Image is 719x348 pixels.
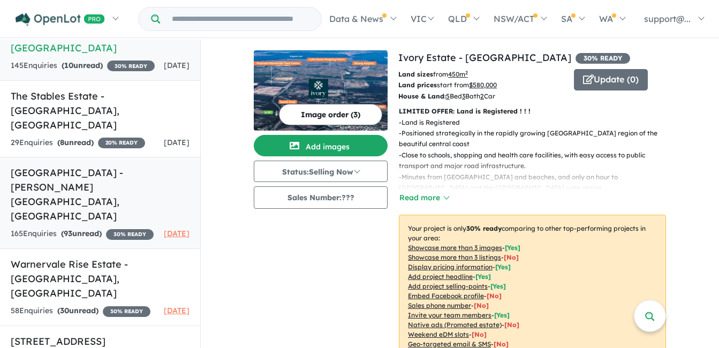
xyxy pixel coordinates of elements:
[106,229,154,240] span: 30 % READY
[11,257,190,300] h5: Warnervale Rise Estate - [GEOGRAPHIC_DATA] , [GEOGRAPHIC_DATA]
[164,138,190,147] span: [DATE]
[398,91,566,102] p: Bed Bath Car
[408,282,488,290] u: Add project selling-points
[408,244,502,252] u: Showcase more than 3 images
[504,321,519,329] span: [No]
[408,292,484,300] u: Embed Facebook profile
[408,340,491,348] u: Geo-targeted email & SMS
[494,311,510,319] span: [ Yes ]
[398,69,566,80] p: from
[398,51,571,64] a: Ivory Estate - [GEOGRAPHIC_DATA]
[574,69,648,90] button: Update (0)
[399,128,675,150] p: - Positioned strategically in the rapidly growing [GEOGRAPHIC_DATA] region of the beautiful centr...
[16,13,105,26] img: Openlot PRO Logo White
[398,80,566,90] p: start from
[465,70,468,75] sup: 2
[254,135,388,156] button: Add images
[408,330,469,338] u: Weekend eDM slots
[399,150,675,172] p: - Close to schools, shopping and health care facilities, with easy access to public transport and...
[490,282,506,290] span: [ Yes ]
[57,138,94,147] strong: ( unread)
[448,70,468,78] u: 450 m
[11,59,155,72] div: 145 Enquir ies
[164,306,190,315] span: [DATE]
[11,89,190,132] h5: The Stables Estate - [GEOGRAPHIC_DATA] , [GEOGRAPHIC_DATA]
[505,244,520,252] span: [ Yes ]
[466,224,502,232] b: 30 % ready
[487,292,502,300] span: [ No ]
[462,92,465,100] u: 3
[11,165,190,223] h5: [GEOGRAPHIC_DATA] - [PERSON_NAME][GEOGRAPHIC_DATA] , [GEOGRAPHIC_DATA]
[107,60,155,71] span: 30 % READY
[11,228,154,240] div: 165 Enquir ies
[480,92,484,100] u: 2
[576,53,630,64] span: 30 % READY
[11,305,150,317] div: 58 Enquir ies
[64,229,72,238] span: 93
[279,104,382,125] button: Image order (3)
[254,161,388,182] button: Status:Selling Now
[472,330,487,338] span: [No]
[446,92,450,100] u: 5
[254,50,388,131] img: Ivory Estate - Warnervale
[62,60,103,70] strong: ( unread)
[408,311,491,319] u: Invite your team members
[469,81,497,89] u: $ 580,000
[399,106,666,117] p: LIMITED OFFER: Land is Registered ! ! !
[495,263,511,271] span: [ Yes ]
[57,306,99,315] strong: ( unread)
[408,301,471,309] u: Sales phone number
[408,263,493,271] u: Display pricing information
[399,172,675,194] p: - Minutes from [GEOGRAPHIC_DATA] and beaches, and only an hour to [GEOGRAPHIC_DATA] and the [GEOG...
[475,273,491,281] span: [ Yes ]
[103,306,150,317] span: 30 % READY
[474,301,489,309] span: [ No ]
[98,138,145,148] span: 20 % READY
[11,26,190,55] h5: Ivory Estate - [GEOGRAPHIC_DATA] , [GEOGRAPHIC_DATA]
[164,60,190,70] span: [DATE]
[398,92,446,100] b: House & Land:
[398,70,433,78] b: Land sizes
[60,138,64,147] span: 8
[644,13,691,24] span: support@...
[408,321,502,329] u: Native ads (Promoted estate)
[408,253,501,261] u: Showcase more than 3 listings
[64,60,73,70] span: 10
[398,81,437,89] b: Land prices
[162,7,319,31] input: Try estate name, suburb, builder or developer
[408,273,473,281] u: Add project headline
[254,186,388,209] button: Sales Number:???
[399,117,675,128] p: - Land is Registered
[504,253,519,261] span: [ No ]
[399,192,449,204] button: Read more
[164,229,190,238] span: [DATE]
[494,340,509,348] span: [No]
[61,229,102,238] strong: ( unread)
[11,137,145,149] div: 29 Enquir ies
[60,306,69,315] span: 30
